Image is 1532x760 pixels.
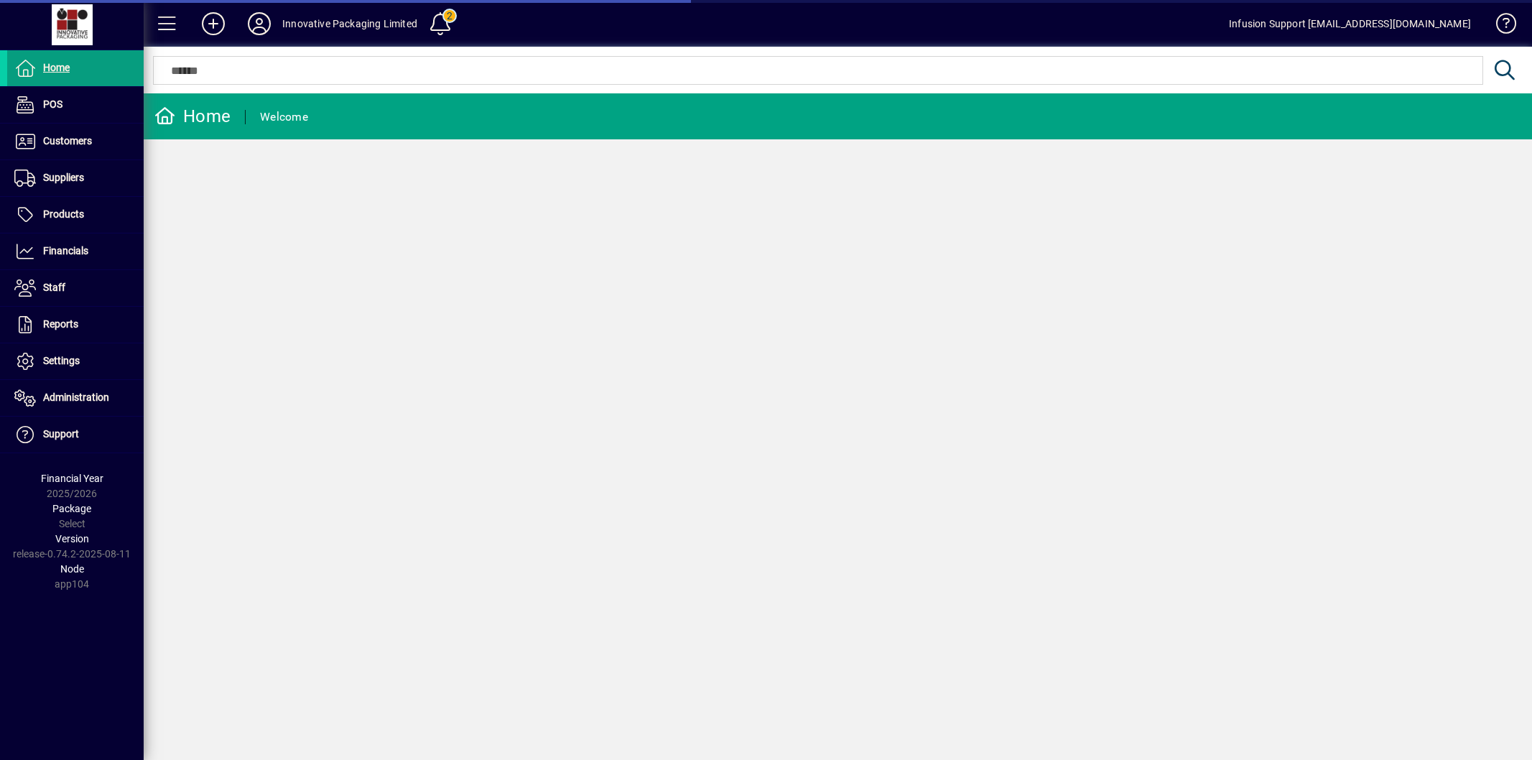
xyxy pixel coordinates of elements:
a: Knowledge Base [1485,3,1514,50]
a: Products [7,197,144,233]
div: Home [154,105,231,128]
span: Home [43,62,70,73]
a: Staff [7,270,144,306]
span: Products [43,208,84,220]
span: Support [43,428,79,440]
span: Financials [43,245,88,256]
span: Package [52,503,91,514]
span: Suppliers [43,172,84,183]
div: Infusion Support [EMAIL_ADDRESS][DOMAIN_NAME] [1229,12,1471,35]
span: Customers [43,135,92,147]
button: Add [190,11,236,37]
div: Welcome [260,106,308,129]
span: Version [55,533,89,544]
div: Innovative Packaging Limited [282,12,417,35]
a: Administration [7,380,144,416]
a: POS [7,87,144,123]
span: Financial Year [41,473,103,484]
a: Reports [7,307,144,343]
span: Staff [43,282,65,293]
a: Customers [7,124,144,159]
a: Suppliers [7,160,144,196]
button: Profile [236,11,282,37]
span: POS [43,98,62,110]
span: Reports [43,318,78,330]
a: Settings [7,343,144,379]
span: Administration [43,391,109,403]
span: Node [60,563,84,575]
a: Financials [7,233,144,269]
span: Settings [43,355,80,366]
a: Support [7,417,144,453]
